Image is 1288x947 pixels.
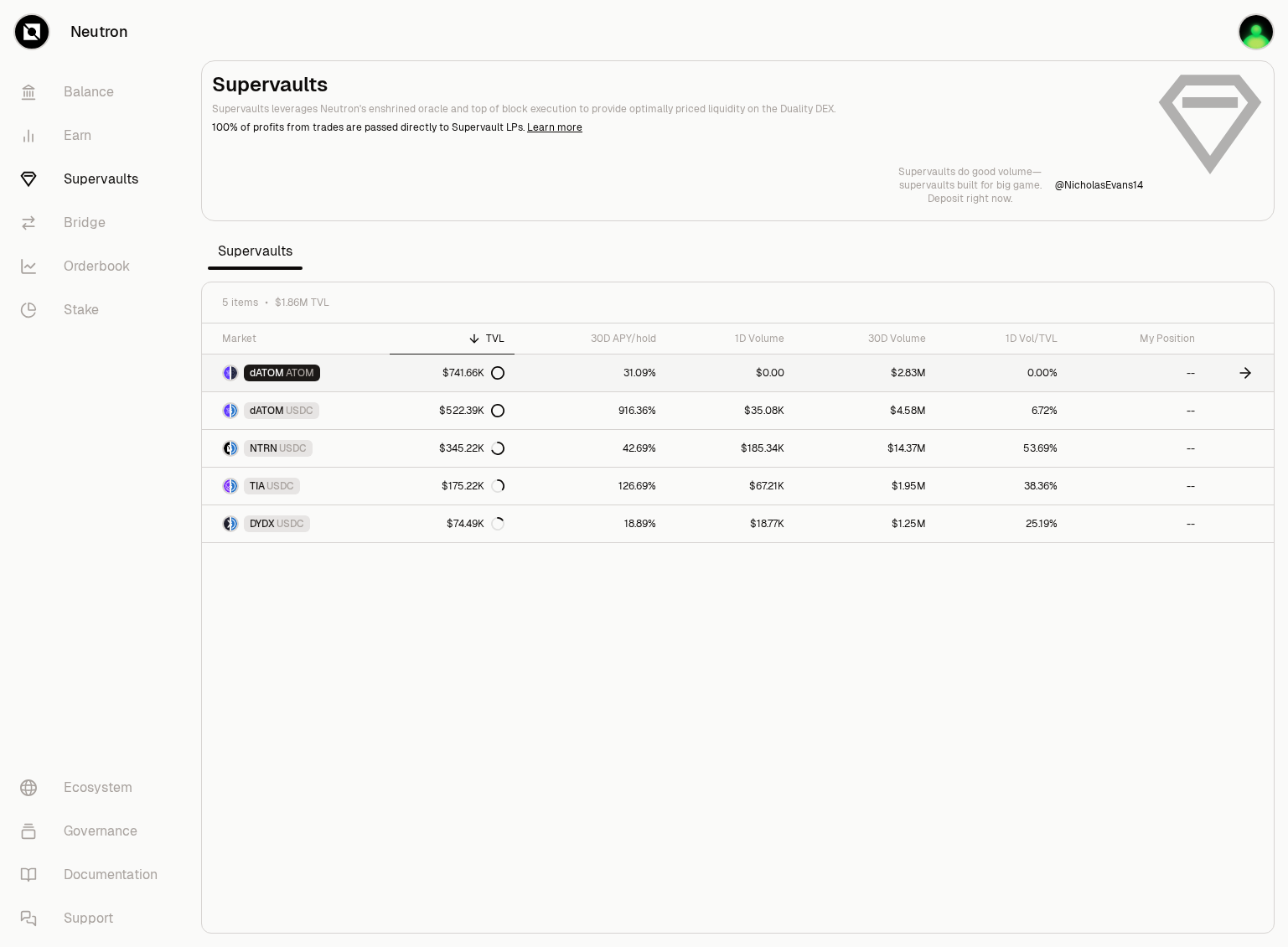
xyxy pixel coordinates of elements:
p: Supervaults do good volume— [898,165,1042,179]
img: TIA Logo [224,479,230,493]
a: -- [1068,505,1205,542]
span: 5 items [222,296,258,309]
a: $2.83M [794,354,935,391]
p: 100% of profits from trades are passed directly to Supervault LPs. [212,120,1143,135]
img: NTRN Logo [224,442,230,455]
a: $67.21K [666,468,794,505]
img: ATOM Logo [231,366,237,380]
a: DYDX LogoUSDC LogoDYDXUSDC [202,505,390,542]
span: DYDX [250,517,275,530]
img: dATOM Logo [224,404,230,417]
span: USDC [266,479,294,493]
a: $14.37M [794,430,935,467]
span: NTRN [250,442,277,455]
a: 31.09% [515,354,666,391]
img: USDC Logo [231,404,237,417]
a: -- [1068,354,1205,391]
a: Learn more [527,121,582,134]
a: dATOM LogoUSDC LogodATOMUSDC [202,392,390,429]
div: TVL [400,332,504,345]
span: ATOM [286,366,314,380]
a: $18.77K [666,505,794,542]
a: $35.08K [666,392,794,429]
a: $1.95M [794,468,935,505]
img: USDC Logo [231,442,237,455]
a: TIA LogoUSDC LogoTIAUSDC [202,468,390,505]
img: dATOM Logo [224,366,230,380]
a: dATOM LogoATOM LogodATOMATOM [202,354,390,391]
div: $175.22K [442,479,504,493]
a: Earn [7,114,181,158]
a: $345.22K [390,430,515,467]
a: $522.39K [390,392,515,429]
h2: Supervaults [212,71,1143,98]
span: dATOM [250,404,284,417]
span: Supervaults [208,235,303,268]
span: USDC [286,404,313,417]
div: $345.22K [439,442,504,455]
a: 25.19% [936,505,1068,542]
span: TIA [250,479,265,493]
a: 6.72% [936,392,1068,429]
img: DYDX Logo [224,517,230,530]
div: Market [222,332,380,345]
p: Deposit right now. [898,192,1042,205]
span: dATOM [250,366,284,380]
a: Documentation [7,853,181,897]
a: Stake [7,288,181,332]
p: @ NicholasEvans14 [1055,179,1143,192]
a: Bridge [7,201,181,245]
a: $74.49K [390,505,515,542]
a: 42.69% [515,430,666,467]
a: Balance [7,70,181,114]
span: $1.86M TVL [275,296,329,309]
a: $1.25M [794,505,935,542]
a: $4.58M [794,392,935,429]
span: USDC [277,517,304,530]
a: NTRN LogoUSDC LogoNTRNUSDC [202,430,390,467]
div: $522.39K [439,404,504,417]
a: 916.36% [515,392,666,429]
a: $175.22K [390,468,515,505]
a: Governance [7,810,181,853]
img: 렛쟈 [1239,15,1273,49]
a: $741.66K [390,354,515,391]
a: -- [1068,430,1205,467]
a: -- [1068,392,1205,429]
a: Supervaults do good volume—supervaults built for big game.Deposit right now. [898,165,1042,205]
div: My Position [1078,332,1195,345]
div: $741.66K [442,366,504,380]
a: 0.00% [936,354,1068,391]
div: $74.49K [447,517,504,530]
a: Ecosystem [7,766,181,810]
div: 1D Vol/TVL [946,332,1058,345]
a: Support [7,897,181,940]
a: -- [1068,468,1205,505]
img: USDC Logo [231,517,237,530]
img: USDC Logo [231,479,237,493]
a: 53.69% [936,430,1068,467]
a: 18.89% [515,505,666,542]
a: $0.00 [666,354,794,391]
a: Supervaults [7,158,181,201]
a: Orderbook [7,245,181,288]
a: $185.34K [666,430,794,467]
a: 126.69% [515,468,666,505]
p: Supervaults leverages Neutron's enshrined oracle and top of block execution to provide optimally ... [212,101,1143,116]
div: 30D APY/hold [525,332,656,345]
span: USDC [279,442,307,455]
p: supervaults built for big game. [898,179,1042,192]
div: 1D Volume [676,332,784,345]
div: 30D Volume [804,332,925,345]
a: 38.36% [936,468,1068,505]
a: @NicholasEvans14 [1055,179,1143,192]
